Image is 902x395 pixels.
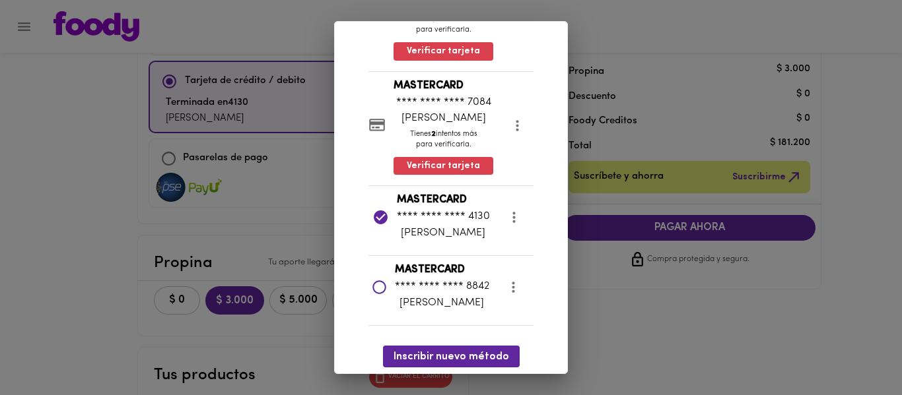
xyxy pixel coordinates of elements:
[395,295,489,311] p: [PERSON_NAME]
[397,195,467,205] b: MASTERCARD
[383,346,520,367] button: Inscribir nuevo método
[394,129,493,150] p: Tienes intentos más para verificarla.
[497,271,530,303] button: more
[407,160,480,173] span: Verificar tarjeta
[394,80,464,91] b: MASTERCARD
[397,226,490,241] p: [PERSON_NAME]
[825,319,889,382] iframe: Messagebird Livechat Widget
[394,157,493,175] button: Verificar tarjeta
[498,201,530,233] button: more
[394,111,493,126] p: [PERSON_NAME]
[432,16,434,24] b: 1
[394,42,493,61] button: Verificar tarjeta
[407,45,480,58] span: Verificar tarjeta
[501,109,534,142] button: more
[431,131,436,138] b: 2
[394,15,493,36] p: Tienes intentos más para verificarla.
[395,264,465,275] b: MASTERCARD
[394,351,509,363] span: Inscribir nuevo método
